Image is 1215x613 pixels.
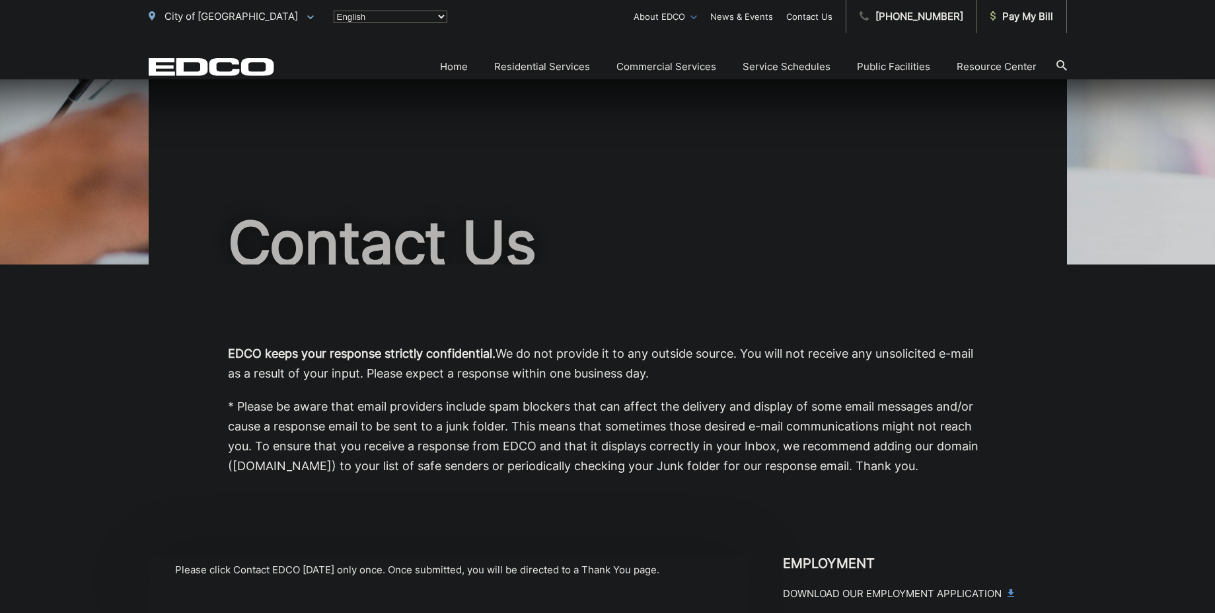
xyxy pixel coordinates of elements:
a: Resource Center [957,59,1037,75]
select: Select a language [334,11,447,23]
p: * Please be aware that email providers include spam blockers that can affect the delivery and dis... [228,397,988,476]
a: Commercial Services [616,59,716,75]
a: Download Our Employment Application [783,586,1013,602]
a: Public Facilities [857,59,930,75]
a: EDCD logo. Return to the homepage. [149,58,274,76]
p: Please click Contact EDCO [DATE] only once. Once submitted, you will be directed to a Thank You p... [175,562,723,578]
a: News & Events [710,9,773,24]
h3: Employment [783,555,1067,571]
a: Home [440,59,468,75]
span: Pay My Bill [990,9,1053,24]
span: City of [GEOGRAPHIC_DATA] [165,10,298,22]
a: Service Schedules [743,59,830,75]
h1: Contact Us [149,210,1067,276]
p: We do not provide it to any outside source. You will not receive any unsolicited e-mail as a resu... [228,344,988,384]
a: About EDCO [634,9,697,24]
b: EDCO keeps your response strictly confidential. [228,347,496,360]
a: Residential Services [494,59,590,75]
a: Contact Us [786,9,832,24]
